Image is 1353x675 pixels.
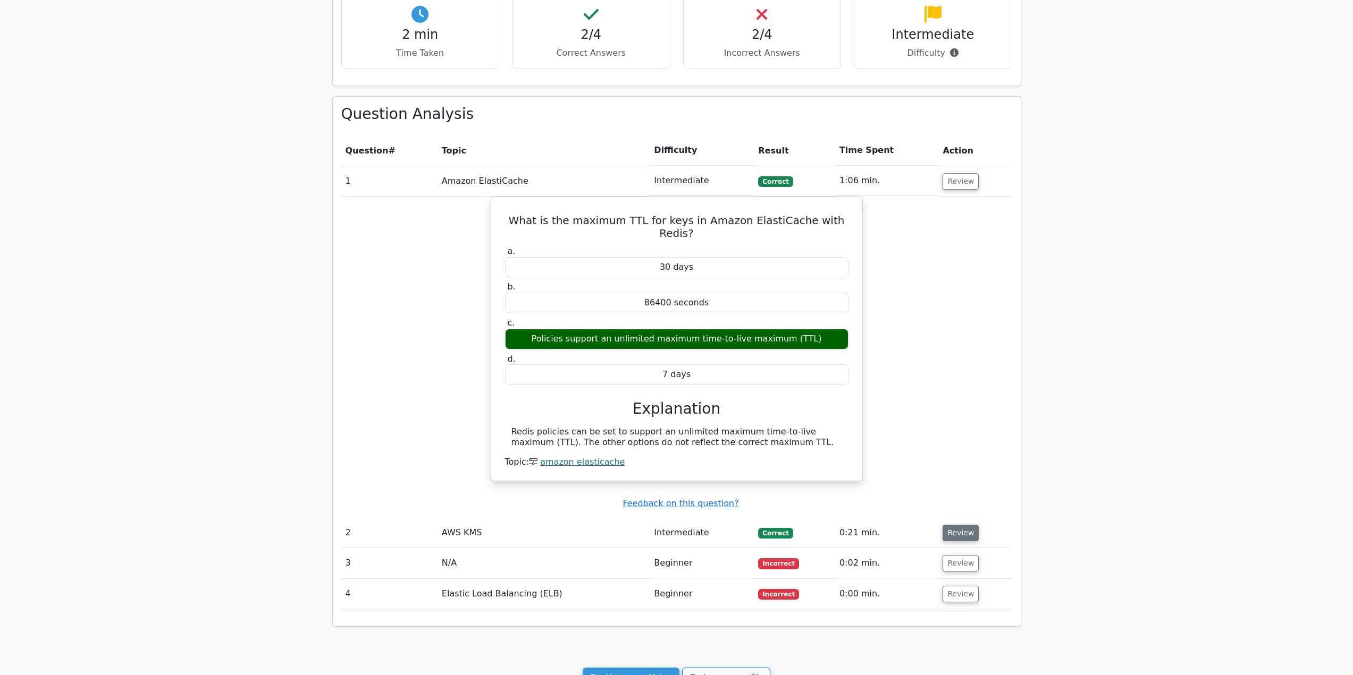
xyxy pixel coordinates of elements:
[438,518,650,548] td: AWS KMS
[508,318,515,328] span: c.
[650,518,754,548] td: Intermediate
[863,47,1003,59] p: Difficulty
[438,548,650,578] td: N/A
[341,518,438,548] td: 2
[438,579,650,609] td: Elastic Load Balancing (ELB)
[505,293,848,313] div: 86400 seconds
[835,518,939,548] td: 0:21 min.
[505,364,848,385] div: 7 days
[650,166,754,196] td: Intermediate
[758,176,793,187] span: Correct
[438,135,650,166] th: Topic
[835,166,939,196] td: 1:06 min.
[540,457,625,467] a: amazon elasticache
[692,27,833,42] h4: 2/4
[505,257,848,278] div: 30 days
[938,135,1012,166] th: Action
[943,586,979,602] button: Review
[650,548,754,578] td: Beginner
[943,525,979,541] button: Review
[623,498,738,508] a: Feedback on this question?
[511,426,842,449] div: Redis policies can be set to support an unlimited maximum time-to-live maximum (TTL). The other o...
[835,135,939,166] th: Time Spent
[943,555,979,571] button: Review
[350,27,491,42] h4: 2 min
[650,579,754,609] td: Beginner
[508,354,516,364] span: d.
[508,281,516,292] span: b.
[943,173,979,190] button: Review
[758,589,799,600] span: Incorrect
[758,558,799,569] span: Incorrect
[835,548,939,578] td: 0:02 min.
[521,27,661,42] h4: 2/4
[863,27,1003,42] h4: Intermediate
[754,135,835,166] th: Result
[341,579,438,609] td: 4
[758,528,793,539] span: Correct
[650,135,754,166] th: Difficulty
[341,166,438,196] td: 1
[692,47,833,59] p: Incorrect Answers
[350,47,491,59] p: Time Taken
[341,135,438,166] th: #
[508,246,516,256] span: a.
[835,579,939,609] td: 0:00 min.
[505,329,848,349] div: Policies support an unlimited maximum time-to-live maximum (TTL)
[511,400,842,418] h3: Explanation
[346,146,389,156] span: Question
[504,214,850,240] h5: What is the maximum TTL for keys in Amazon ElastiCache with Redis?
[505,457,848,468] div: Topic:
[438,166,650,196] td: Amazon ElastiCache
[521,47,661,59] p: Correct Answers
[341,548,438,578] td: 3
[341,105,1012,123] h3: Question Analysis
